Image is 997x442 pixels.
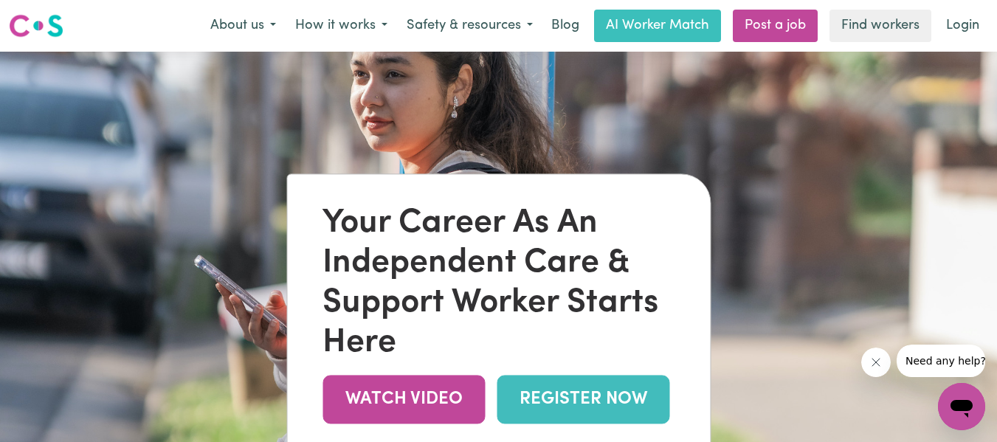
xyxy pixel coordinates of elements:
[9,13,63,39] img: Careseekers logo
[938,383,985,430] iframe: Button to launch messaging window
[397,10,542,41] button: Safety & resources
[9,10,89,22] span: Need any help?
[286,10,397,41] button: How it works
[201,10,286,41] button: About us
[829,10,931,42] a: Find workers
[897,345,985,377] iframe: Message from company
[322,204,675,364] div: Your Career As An Independent Care & Support Worker Starts Here
[322,376,485,424] a: WATCH VIDEO
[937,10,988,42] a: Login
[542,10,588,42] a: Blog
[733,10,818,42] a: Post a job
[9,9,63,43] a: Careseekers logo
[594,10,721,42] a: AI Worker Match
[861,348,891,377] iframe: Close message
[497,376,669,424] a: REGISTER NOW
